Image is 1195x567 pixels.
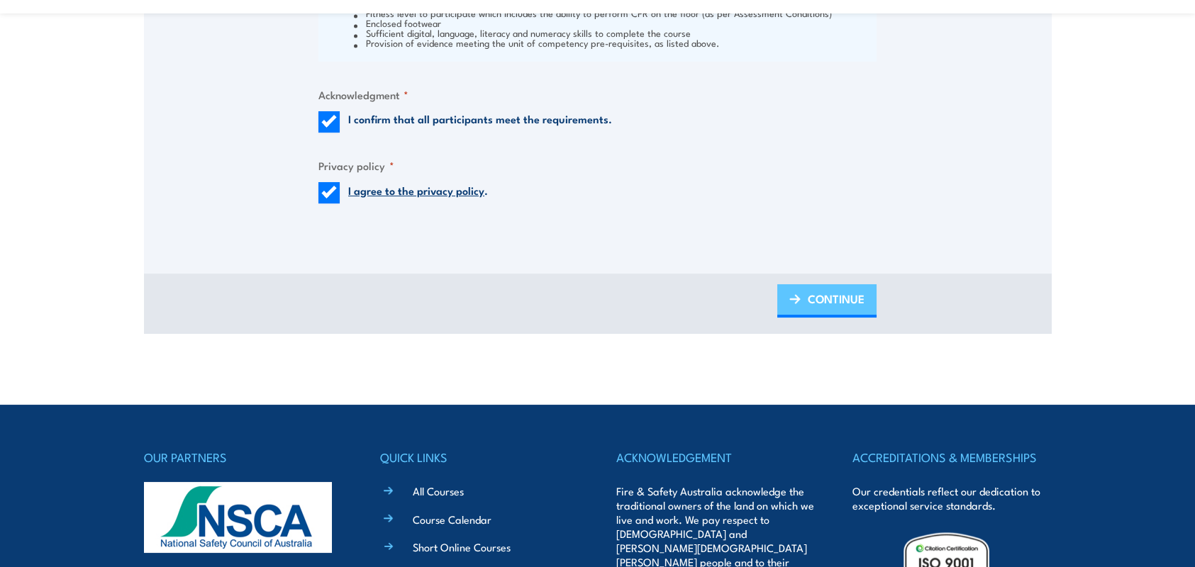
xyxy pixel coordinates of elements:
[808,280,865,318] span: CONTINUE
[144,482,332,553] img: nsca-logo-footer
[144,447,343,467] h4: OUR PARTNERS
[413,512,491,527] a: Course Calendar
[616,447,815,467] h4: ACKNOWLEDGEMENT
[413,539,511,554] a: Short Online Courses
[348,182,484,198] a: I agree to the privacy policy
[380,447,579,467] h4: QUICK LINKS
[354,28,873,38] li: Sufficient digital, language, literacy and numeracy skills to complete the course
[318,86,408,103] legend: Acknowledgment
[777,284,877,318] a: CONTINUE
[852,447,1051,467] h4: ACCREDITATIONS & MEMBERSHIPS
[852,484,1051,512] p: Our credentials reflect our dedication to exceptional service standards.
[318,157,394,174] legend: Privacy policy
[348,111,612,133] label: I confirm that all participants meet the requirements.
[354,38,873,47] li: Provision of evidence meeting the unit of competency pre-requisites, as listed above.
[354,18,873,28] li: Enclosed footwear
[348,182,488,203] label: .
[413,483,464,498] a: All Courses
